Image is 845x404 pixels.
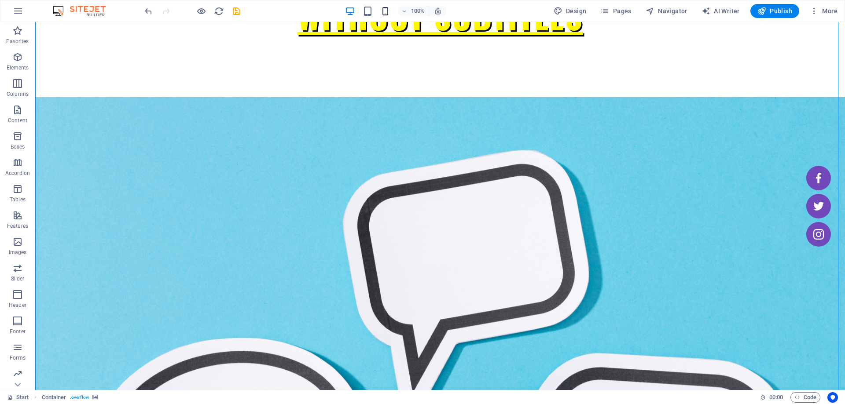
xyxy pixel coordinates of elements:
[42,392,66,403] span: Click to select. Double-click to edit
[698,4,743,18] button: AI Writer
[642,4,691,18] button: Navigator
[794,392,816,403] span: Code
[196,6,206,16] button: Click here to leave preview mode and continue editing
[231,6,242,16] i: Save (Ctrl+S)
[7,91,29,98] p: Columns
[810,7,838,15] span: More
[550,4,590,18] div: Design (Ctrl+Alt+Y)
[6,38,29,45] p: Favorites
[51,6,117,16] img: Editor Logo
[806,4,841,18] button: More
[760,392,783,403] h6: Session time
[550,4,590,18] button: Design
[7,222,28,229] p: Features
[434,7,442,15] i: On resize automatically adjust zoom level to fit chosen device.
[7,64,29,71] p: Elements
[231,6,242,16] button: save
[11,143,25,150] p: Boxes
[42,392,98,403] nav: breadcrumb
[790,392,820,403] button: Code
[398,6,429,16] button: 100%
[10,354,26,361] p: Forms
[213,6,224,16] button: reload
[9,302,26,309] p: Header
[7,392,29,403] a: Click to cancel selection. Double-click to open Pages
[600,7,631,15] span: Pages
[8,117,27,124] p: Content
[827,392,838,403] button: Usercentrics
[5,170,30,177] p: Accordion
[214,6,224,16] i: Reload page
[143,6,154,16] button: undo
[769,392,783,403] span: 00 00
[11,275,25,282] p: Slider
[750,4,799,18] button: Publish
[597,4,635,18] button: Pages
[70,392,89,403] span: . overflow
[143,6,154,16] i: Undo: Change image width (Ctrl+Z)
[411,6,425,16] h6: 100%
[702,7,740,15] span: AI Writer
[10,196,26,203] p: Tables
[757,7,792,15] span: Publish
[554,7,587,15] span: Design
[646,7,687,15] span: Navigator
[10,328,26,335] p: Footer
[775,394,777,400] span: :
[9,249,27,256] p: Images
[92,395,98,400] i: This element contains a background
